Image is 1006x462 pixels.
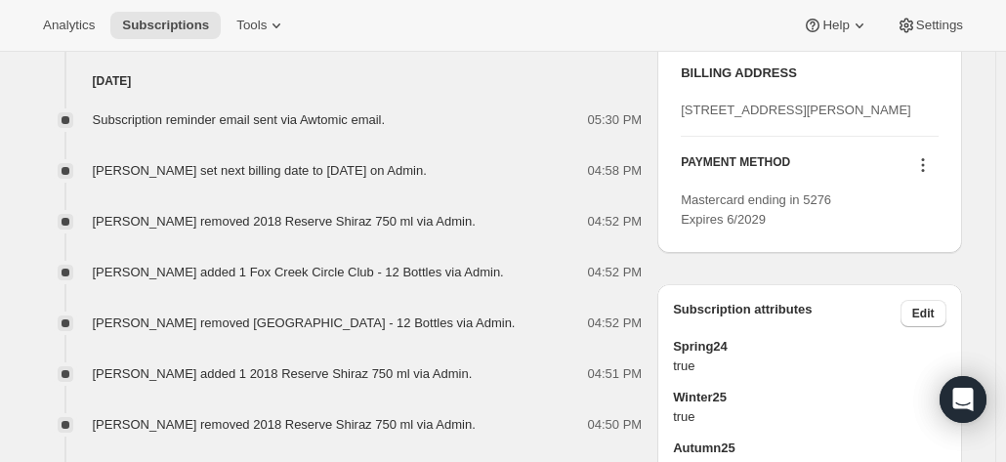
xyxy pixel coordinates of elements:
span: 04:50 PM [588,415,643,435]
span: true [673,407,945,427]
h4: [DATE] [34,71,643,91]
span: Edit [912,306,935,321]
span: Autumn25 [673,439,945,458]
button: Tools [225,12,298,39]
span: 04:58 PM [588,161,643,181]
span: Help [822,18,849,33]
span: Winter25 [673,388,945,407]
h3: BILLING ADDRESS [681,63,938,83]
span: [STREET_ADDRESS][PERSON_NAME] [681,103,911,117]
span: 04:52 PM [588,314,643,333]
span: [PERSON_NAME] removed 2018 Reserve Shiraz 750 ml via Admin. [93,417,476,432]
span: Subscriptions [122,18,209,33]
span: 04:52 PM [588,263,643,282]
div: Open Intercom Messenger [940,376,986,423]
span: [PERSON_NAME] added 1 2018 Reserve Shiraz 750 ml via Admin. [93,366,473,381]
span: [PERSON_NAME] removed [GEOGRAPHIC_DATA] - 12 Bottles via Admin. [93,315,516,330]
span: Spring24 [673,337,945,357]
button: Analytics [31,12,106,39]
button: Edit [901,300,946,327]
span: [PERSON_NAME] set next billing date to [DATE] on Admin. [93,163,427,178]
span: true [673,357,945,376]
h3: PAYMENT METHOD [681,154,790,181]
button: Settings [885,12,975,39]
span: Analytics [43,18,95,33]
button: Help [791,12,880,39]
span: Tools [236,18,267,33]
span: [PERSON_NAME] removed 2018 Reserve Shiraz 750 ml via Admin. [93,214,476,229]
span: Settings [916,18,963,33]
span: Subscription reminder email sent via Awtomic email. [93,112,386,127]
span: 04:52 PM [588,212,643,231]
span: [PERSON_NAME] added 1 Fox Creek Circle Club - 12 Bottles via Admin. [93,265,504,279]
h3: Subscription attributes [673,300,901,327]
span: Mastercard ending in 5276 Expires 6/2029 [681,192,831,227]
button: Subscriptions [110,12,221,39]
span: 04:51 PM [588,364,643,384]
span: 05:30 PM [588,110,643,130]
